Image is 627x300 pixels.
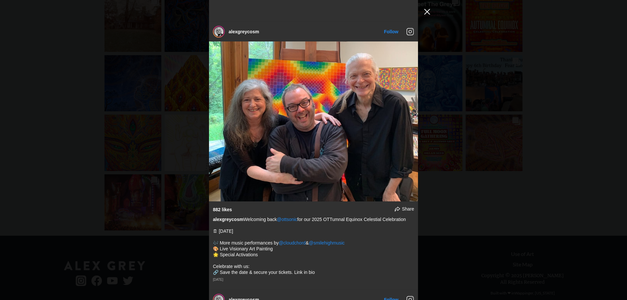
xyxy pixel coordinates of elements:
[277,217,297,222] a: @ottsonic
[213,217,243,222] a: alexgreycosm
[213,207,232,213] div: 882 likes
[422,7,432,17] button: Close Instagram Feed Popup
[279,240,306,245] a: @cloudchord
[214,27,223,36] img: alexgreycosm
[229,29,259,34] a: alexgreycosm
[213,278,414,282] div: [DATE]
[213,216,414,275] div: Welcoming back for our 2025 OTTumnal Equinox Celestial Celebration 🗓 [DATE] 🎶 More music performa...
[384,29,398,34] a: Follow
[402,206,414,212] span: Share
[309,240,345,245] a: @smilehighmusic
